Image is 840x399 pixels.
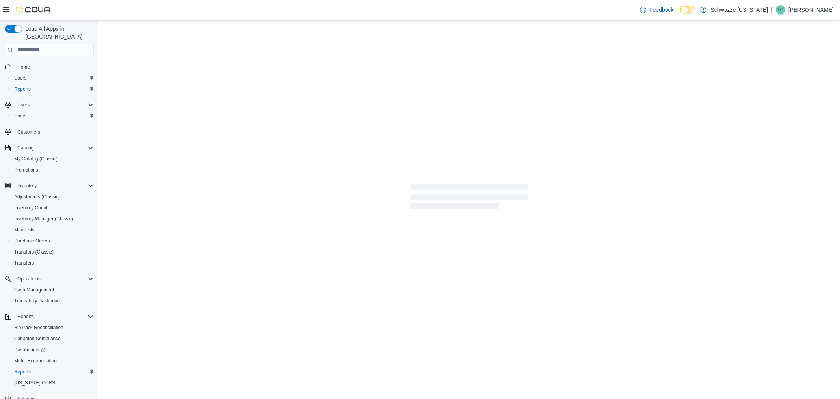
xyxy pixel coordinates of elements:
a: Dashboards [8,344,97,355]
button: Adjustments (Classic) [8,191,97,202]
a: BioTrack Reconciliation [11,323,67,332]
span: Loading [410,186,528,211]
button: Metrc Reconciliation [8,355,97,366]
a: Cash Management [11,285,57,295]
span: Users [14,113,26,119]
button: Transfers [8,257,97,268]
span: Users [14,100,94,110]
span: Transfers [11,258,94,268]
span: Traceabilty Dashboard [14,298,61,304]
button: Customers [2,126,97,138]
button: BioTrack Reconciliation [8,322,97,333]
button: Inventory Count [8,202,97,213]
span: Traceabilty Dashboard [11,296,94,306]
span: Manifests [14,227,34,233]
a: Dashboards [11,345,49,354]
a: My Catalog (Classic) [11,154,61,164]
span: Load All Apps in [GEOGRAPHIC_DATA] [22,25,94,41]
a: Reports [11,367,34,377]
span: Users [11,73,94,83]
span: Customers [17,129,40,135]
button: Reports [8,84,97,95]
span: Inventory Manager (Classic) [11,214,94,224]
span: Reports [17,313,34,320]
a: Feedback [637,2,677,18]
button: Users [14,100,33,110]
button: Manifests [8,224,97,235]
span: Adjustments (Classic) [14,194,60,200]
span: Reports [14,369,31,375]
a: Home [14,62,33,72]
span: Dashboards [11,345,94,354]
a: Promotions [11,165,41,175]
span: Users [11,111,94,121]
span: Purchase Orders [14,238,50,244]
span: Inventory [17,183,37,189]
a: Transfers (Classic) [11,247,57,257]
button: Inventory Manager (Classic) [8,213,97,224]
a: Users [11,111,30,121]
span: Manifests [11,225,94,235]
a: Users [11,73,30,83]
span: Transfers [14,260,34,266]
span: Catalog [14,143,94,153]
button: Home [2,61,97,73]
a: Metrc Reconciliation [11,356,60,365]
span: Purchase Orders [11,236,94,246]
span: Catalog [17,145,33,151]
button: Inventory [2,180,97,191]
span: Reports [14,312,94,321]
span: Home [14,62,94,72]
span: Reports [11,367,94,377]
span: Reports [14,86,31,92]
span: Metrc Reconciliation [14,358,57,364]
button: Traceabilty Dashboard [8,295,97,306]
span: [US_STATE] CCRS [14,380,55,386]
span: My Catalog (Classic) [11,154,94,164]
a: Purchase Orders [11,236,53,246]
a: Inventory Manager (Classic) [11,214,76,224]
img: Cova [16,6,51,14]
a: Inventory Count [11,203,51,213]
span: BioTrack Reconciliation [14,324,63,331]
span: Home [17,64,30,70]
span: Inventory Manager (Classic) [14,216,73,222]
span: Cash Management [11,285,94,295]
span: Metrc Reconciliation [11,356,94,365]
span: Dashboards [14,347,46,353]
span: Users [17,102,30,108]
span: Transfers (Classic) [11,247,94,257]
div: Lilian Cristine Coon [776,5,785,15]
span: Inventory Count [11,203,94,213]
button: Transfers (Classic) [8,246,97,257]
button: Inventory [14,181,40,190]
p: [PERSON_NAME] [788,5,834,15]
a: Customers [14,127,43,137]
button: Users [8,73,97,84]
span: Operations [14,274,94,283]
a: Traceabilty Dashboard [11,296,65,306]
button: Users [2,99,97,110]
input: Dark Mode [680,6,696,14]
span: Inventory [14,181,94,190]
a: [US_STATE] CCRS [11,378,58,388]
span: Adjustments (Classic) [11,192,94,201]
button: Users [8,110,97,121]
span: Canadian Compliance [14,336,61,342]
span: Cash Management [14,287,54,293]
p: | [771,5,773,15]
button: Catalog [2,142,97,153]
span: My Catalog (Classic) [14,156,58,162]
span: Transfers (Classic) [14,249,54,255]
p: Schwazze [US_STATE] [710,5,768,15]
button: Operations [2,273,97,284]
button: Canadian Compliance [8,333,97,344]
span: Reports [11,84,94,94]
button: Reports [14,312,37,321]
button: Promotions [8,164,97,175]
a: Transfers [11,258,37,268]
button: Reports [8,366,97,377]
button: Operations [14,274,44,283]
span: Operations [17,276,41,282]
button: Catalog [14,143,37,153]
